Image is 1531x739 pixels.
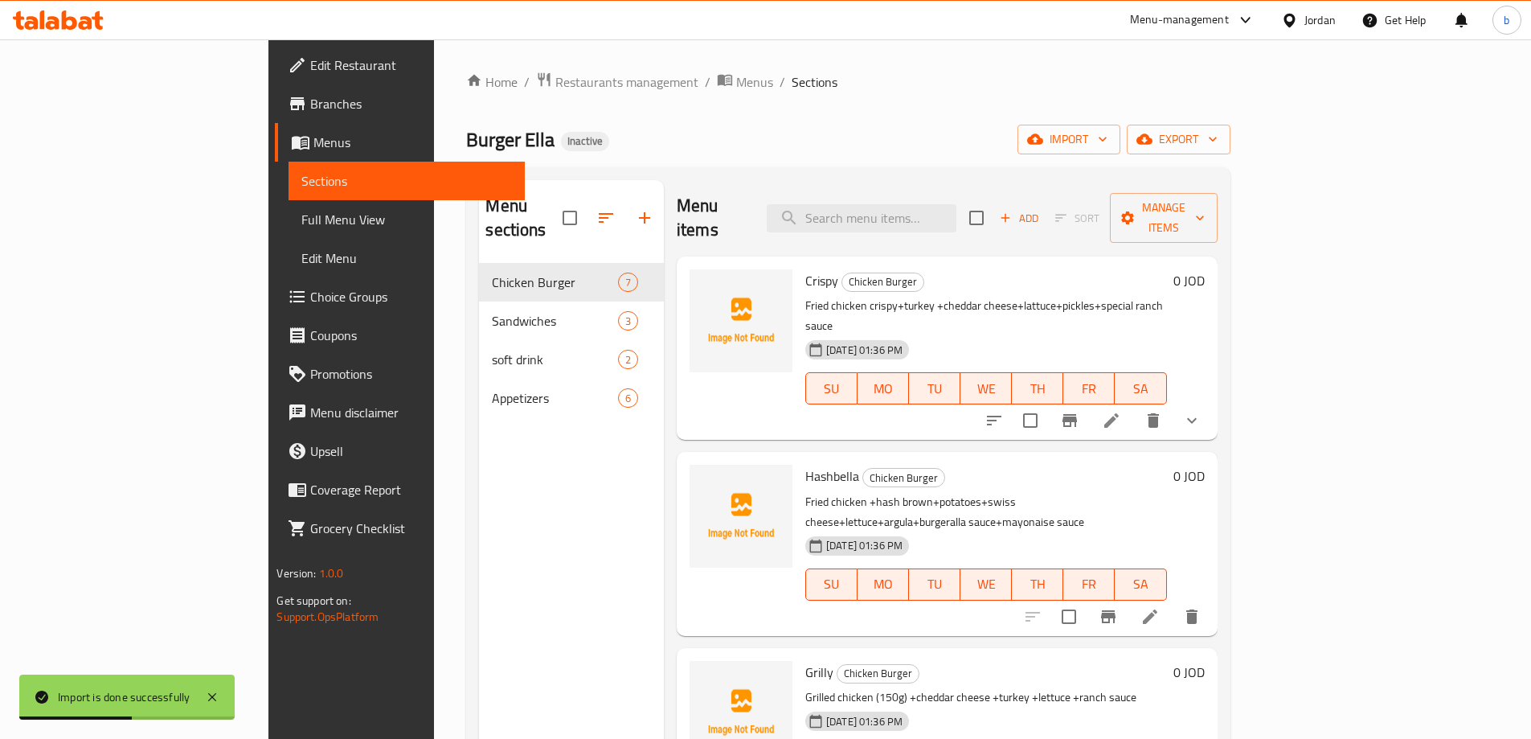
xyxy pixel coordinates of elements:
[1070,573,1108,596] span: FR
[319,563,344,584] span: 1.0.0
[858,569,909,601] button: MO
[1050,401,1089,440] button: Branch-specific-item
[813,573,851,596] span: SU
[301,171,511,191] span: Sections
[479,379,664,417] div: Appetizers6
[813,377,851,400] span: SU
[993,206,1045,231] span: Add item
[310,403,511,422] span: Menu disclaimer
[479,340,664,379] div: soft drink2
[1017,125,1120,154] button: import
[1173,661,1205,684] h6: 0 JOD
[1063,372,1115,404] button: FR
[561,132,609,151] div: Inactive
[275,46,524,84] a: Edit Restaurant
[276,563,316,584] span: Version:
[1089,597,1128,636] button: Branch-specific-item
[618,350,638,369] div: items
[1110,193,1218,243] button: Manage items
[805,492,1167,532] p: Fried chicken +hash brown+potatoes+swiss cheese+lettuce+argula+burgeralla sauce+mayonaise sauce
[310,480,511,499] span: Coverage Report
[1504,11,1509,29] span: b
[690,465,792,568] img: Hashbella
[805,569,858,601] button: SU
[1070,377,1108,400] span: FR
[864,573,903,596] span: MO
[1304,11,1336,29] div: Jordan
[1182,411,1201,430] svg: Show Choices
[960,372,1012,404] button: WE
[310,364,511,384] span: Promotions
[275,393,524,432] a: Menu disclaimer
[289,200,524,239] a: Full Menu View
[842,273,923,291] span: Chicken Burger
[736,72,773,92] span: Menus
[1052,600,1086,634] span: Select to update
[805,296,1167,336] p: Fried chicken crispy+turkey +cheddar cheese+lattuce+pickles+special ranch sauce
[677,194,747,242] h2: Menu items
[993,206,1045,231] button: Add
[466,72,1230,92] nav: breadcrumb
[1012,372,1063,404] button: TH
[1140,129,1218,150] span: export
[524,72,530,92] li: /
[555,72,698,92] span: Restaurants management
[1045,206,1110,231] span: Select section first
[618,311,638,330] div: items
[310,55,511,75] span: Edit Restaurant
[1013,404,1047,437] span: Select to update
[1173,269,1205,292] h6: 0 JOD
[275,509,524,548] a: Grocery Checklist
[1030,129,1107,150] span: import
[275,84,524,123] a: Branches
[618,273,638,292] div: items
[1140,607,1160,626] a: Edit menu item
[492,311,617,330] span: Sandwiches
[820,343,909,358] span: [DATE] 01:36 PM
[625,199,664,237] button: Add section
[310,94,511,113] span: Branches
[492,388,617,408] span: Appetizers
[717,72,773,92] a: Menus
[553,201,587,235] span: Select all sections
[310,326,511,345] span: Coupons
[805,372,858,404] button: SU
[915,377,954,400] span: TU
[780,72,785,92] li: /
[915,573,954,596] span: TU
[1102,411,1121,430] a: Edit menu item
[864,377,903,400] span: MO
[1130,10,1229,30] div: Menu-management
[536,72,698,92] a: Restaurants management
[289,239,524,277] a: Edit Menu
[805,464,859,488] span: Hashbella
[909,569,960,601] button: TU
[975,401,1013,440] button: sort-choices
[705,72,710,92] li: /
[492,273,617,292] span: Chicken Burger
[1173,597,1211,636] button: delete
[275,277,524,316] a: Choice Groups
[479,257,664,424] nav: Menu sections
[805,660,833,684] span: Grilly
[820,538,909,553] span: [DATE] 01:36 PM
[967,573,1005,596] span: WE
[619,352,637,367] span: 2
[301,248,511,268] span: Edit Menu
[1018,573,1057,596] span: TH
[1115,569,1166,601] button: SA
[619,275,637,290] span: 7
[58,688,190,706] div: Import is done successfully
[619,314,637,329] span: 3
[767,204,956,232] input: search
[1173,401,1211,440] button: show more
[275,470,524,509] a: Coverage Report
[275,432,524,470] a: Upsell
[1123,198,1205,238] span: Manage items
[997,209,1041,228] span: Add
[310,519,511,538] span: Grocery Checklist
[276,590,350,611] span: Get support on:
[960,569,1012,601] button: WE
